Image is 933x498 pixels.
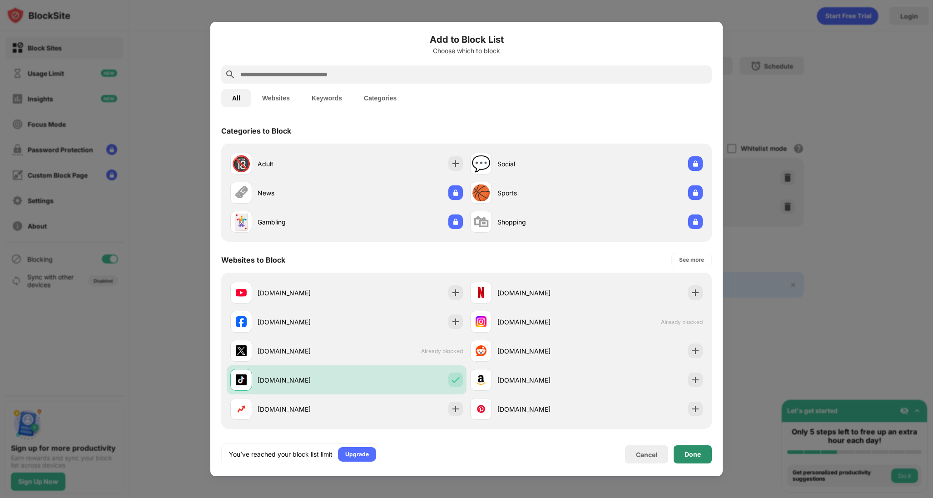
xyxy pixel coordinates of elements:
[679,255,704,264] div: See more
[497,288,586,298] div: [DOMAIN_NAME]
[476,316,486,327] img: favicons
[221,47,712,55] div: Choose which to block
[258,317,347,327] div: [DOMAIN_NAME]
[232,154,251,173] div: 🔞
[497,188,586,198] div: Sports
[221,126,291,135] div: Categories to Block
[258,217,347,227] div: Gambling
[471,184,491,202] div: 🏀
[221,255,285,264] div: Websites to Block
[497,317,586,327] div: [DOMAIN_NAME]
[236,316,247,327] img: favicons
[301,89,353,107] button: Keywords
[497,404,586,414] div: [DOMAIN_NAME]
[258,288,347,298] div: [DOMAIN_NAME]
[497,375,586,385] div: [DOMAIN_NAME]
[661,319,703,325] span: Already blocked
[476,345,486,356] img: favicons
[497,159,586,169] div: Social
[225,69,236,80] img: search.svg
[685,451,701,458] div: Done
[497,346,586,356] div: [DOMAIN_NAME]
[345,450,369,459] div: Upgrade
[221,33,712,46] h6: Add to Block List
[258,375,347,385] div: [DOMAIN_NAME]
[233,184,249,202] div: 🗞
[476,403,486,414] img: favicons
[476,287,486,298] img: favicons
[232,213,251,231] div: 🃏
[353,89,407,107] button: Categories
[221,89,251,107] button: All
[236,374,247,385] img: favicons
[236,403,247,414] img: favicons
[258,159,347,169] div: Adult
[258,346,347,356] div: [DOMAIN_NAME]
[236,345,247,356] img: favicons
[229,450,333,459] div: You’ve reached your block list limit
[251,89,301,107] button: Websites
[471,154,491,173] div: 💬
[476,374,486,385] img: favicons
[636,451,657,458] div: Cancel
[258,188,347,198] div: News
[236,287,247,298] img: favicons
[497,217,586,227] div: Shopping
[258,404,347,414] div: [DOMAIN_NAME]
[473,213,489,231] div: 🛍
[421,348,463,354] span: Already blocked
